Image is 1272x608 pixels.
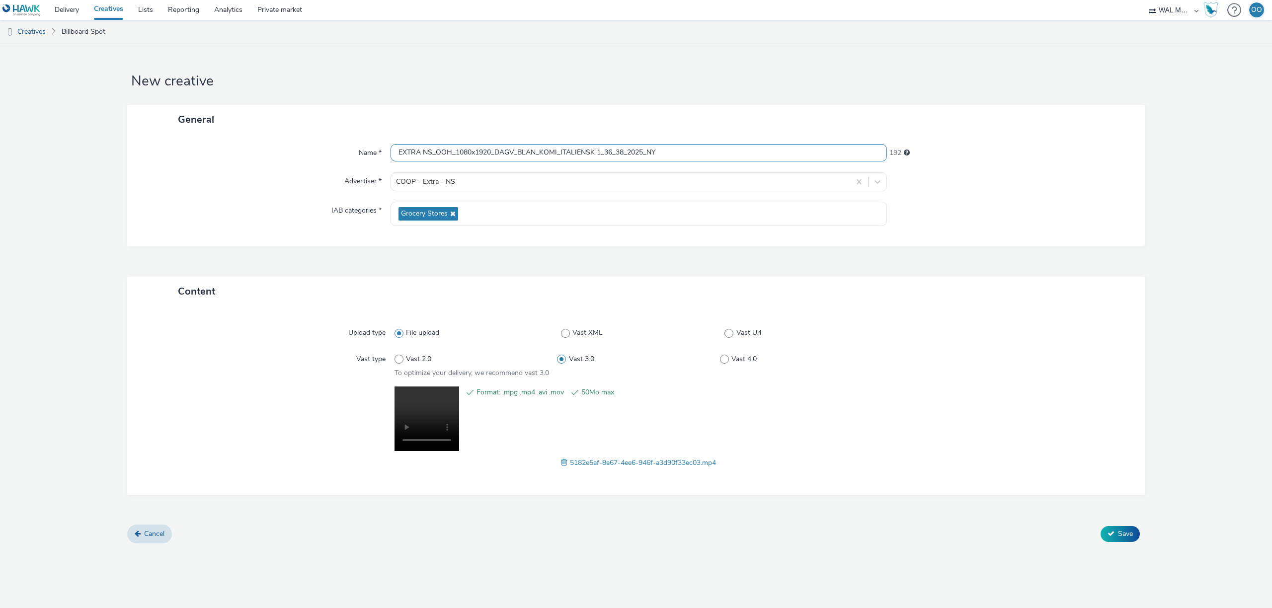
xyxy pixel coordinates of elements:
span: Vast 2.0 [406,354,431,364]
span: Vast 4.0 [731,354,757,364]
span: Vast 3.0 [569,354,594,364]
div: OO [1251,2,1262,17]
div: Maximum 255 characters [904,148,910,158]
img: Hawk Academy [1203,2,1218,18]
span: Save [1118,529,1133,538]
span: Format: .mpg .mp4 .avi .mov [477,386,564,398]
a: Billboard Spot [57,20,110,44]
label: Vast type [352,350,390,364]
img: dooh [5,27,15,37]
span: 50Mo max [581,386,669,398]
label: Upload type [344,324,390,338]
span: General [178,113,214,126]
label: IAB categories * [327,202,386,216]
span: Vast Url [736,328,761,338]
span: To optimize your delivery, we recommend vast 3.0 [395,368,549,378]
span: File upload [406,328,439,338]
span: Vast XML [572,328,603,338]
span: Grocery Stores [401,210,448,218]
input: Name [391,144,887,161]
label: Advertiser * [340,172,386,186]
span: 192 [889,148,901,158]
button: Save [1101,526,1140,542]
a: Cancel [127,525,172,543]
span: Cancel [144,529,164,538]
a: Hawk Academy [1203,2,1222,18]
span: Content [178,285,215,298]
img: undefined Logo [2,4,41,16]
h1: New creative [127,72,1145,91]
span: 5182e5af-8e67-4ee6-946f-a3d90f33ec03.mp4 [570,458,716,467]
label: Name * [355,144,386,158]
